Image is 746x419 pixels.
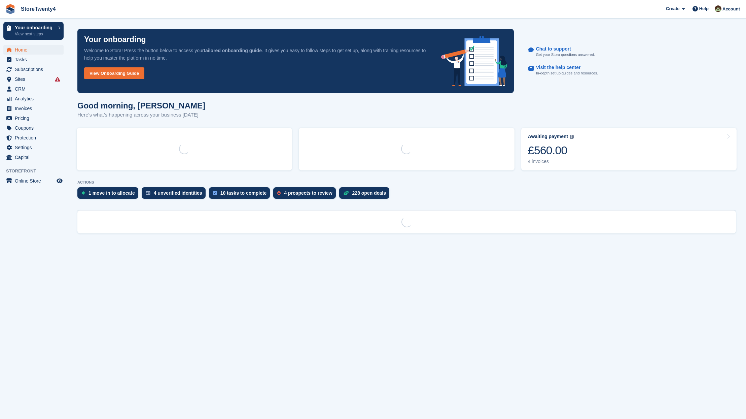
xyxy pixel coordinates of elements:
p: Visit the help center [536,65,593,70]
strong: tailored onboarding guide [204,48,262,53]
a: menu [3,45,64,55]
span: CRM [15,84,55,94]
div: Awaiting payment [528,134,568,139]
p: Welcome to Stora! Press the button below to access your . It gives you easy to follow steps to ge... [84,47,430,62]
span: Create [666,5,679,12]
span: Storefront [6,168,67,174]
a: menu [3,94,64,103]
span: Online Store [15,176,55,186]
img: task-75834270c22a3079a89374b754ae025e5fb1db73e45f91037f5363f120a921f8.svg [213,191,217,195]
img: icon-info-grey-7440780725fd019a000dd9b08b2336e03edf1995a4989e88bcd33f0948082b44.svg [570,135,574,139]
a: 4 unverified identities [142,187,209,202]
div: 10 tasks to complete [220,190,267,196]
span: Pricing [15,114,55,123]
a: 10 tasks to complete [209,187,274,202]
div: 4 invoices [528,159,574,164]
a: Chat to support Get your Stora questions answered. [528,43,730,61]
a: Visit the help center In-depth set up guides and resources. [528,61,730,79]
span: Coupons [15,123,55,133]
a: menu [3,123,64,133]
p: Get your Stora questions answered. [536,52,595,58]
h1: Good morning, [PERSON_NAME] [77,101,205,110]
div: 228 open deals [352,190,386,196]
i: Smart entry sync failures have occurred [55,76,60,82]
a: menu [3,55,64,64]
img: onboarding-info-6c161a55d2c0e0a8cae90662b2fe09162a5109e8cc188191df67fb4f79e88e88.svg [441,36,507,86]
span: Tasks [15,55,55,64]
a: menu [3,84,64,94]
img: Lee Hanlon [715,5,721,12]
div: 4 prospects to review [284,190,332,196]
a: 4 prospects to review [273,187,339,202]
span: Settings [15,143,55,152]
span: Analytics [15,94,55,103]
a: menu [3,143,64,152]
a: menu [3,104,64,113]
p: ACTIONS [77,180,736,185]
span: Capital [15,153,55,162]
a: 228 open deals [339,187,393,202]
a: menu [3,114,64,123]
span: Home [15,45,55,55]
a: menu [3,133,64,142]
p: Your onboarding [84,36,146,43]
div: £560.00 [528,143,574,157]
span: Subscriptions [15,65,55,74]
a: StoreTwenty4 [18,3,59,14]
p: Here's what's happening across your business [DATE] [77,111,205,119]
p: Your onboarding [15,25,55,30]
img: deal-1b604bf984904fb50ccaf53a9ad4b4a5d6e5aea283cecdc64d6e3604feb123c2.svg [343,191,349,195]
img: prospect-51fa495bee0391a8d652442698ab0144808aea92771e9ea1ae160a38d050c398.svg [277,191,281,195]
p: In-depth set up guides and resources. [536,70,598,76]
p: View next steps [15,31,55,37]
a: Your onboarding View next steps [3,22,64,40]
a: menu [3,65,64,74]
img: verify_identity-adf6edd0f0f0b5bbfe63781bf79b02c33cf7c696d77639b501bdc392416b5a36.svg [146,191,150,195]
span: Protection [15,133,55,142]
a: View Onboarding Guide [84,67,144,79]
div: 1 move in to allocate [88,190,135,196]
a: menu [3,74,64,84]
a: 1 move in to allocate [77,187,142,202]
p: Chat to support [536,46,590,52]
a: menu [3,176,64,186]
div: 4 unverified identities [154,190,202,196]
span: Help [699,5,709,12]
span: Sites [15,74,55,84]
img: move_ins_to_allocate_icon-fdf77a2bb77ea45bf5b3d319d69a93e2d87916cf1d5bf7949dd705db3b84f3ca.svg [81,191,85,195]
a: menu [3,153,64,162]
a: Preview store [56,177,64,185]
span: Invoices [15,104,55,113]
a: Awaiting payment £560.00 4 invoices [521,128,737,170]
span: Account [722,6,740,12]
img: stora-icon-8386f47178a22dfd0bd8f6a31ec36ba5ce8667c1dd55bd0f319d3a0aa187defe.svg [5,4,15,14]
